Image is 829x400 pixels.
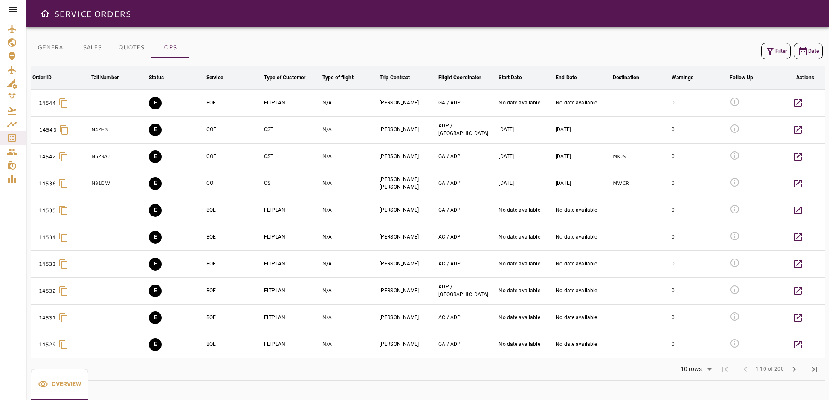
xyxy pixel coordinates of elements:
td: BOE [205,197,262,224]
div: 0 [672,341,727,348]
span: last_page [809,364,820,374]
button: EXECUTION [149,258,162,271]
td: N/A [321,331,378,358]
td: No date available [497,224,554,250]
td: N/A [321,197,378,224]
span: Tail Number [91,72,130,83]
div: 0 [672,314,727,321]
td: [PERSON_NAME] [PERSON_NAME] [378,170,437,197]
span: Type of flight [322,72,365,83]
p: 14544 [39,99,56,107]
p: B [32,125,37,135]
td: [DATE] [554,170,611,197]
div: Trip Contract [380,72,410,83]
td: COF [205,143,262,170]
button: EXECUTION [149,150,162,163]
div: GERARDO ARGUIJO, ADRIANA DEL POZO [438,207,495,214]
div: Flight Coordinator [438,72,481,83]
p: MKJS [613,153,668,160]
span: Next Page [784,359,804,380]
td: No date available [497,89,554,116]
p: 14534 [39,233,56,241]
td: No date available [554,224,611,250]
div: 0 [672,153,727,160]
td: CST [262,116,321,143]
span: Follow Up [730,72,764,83]
td: N/A [321,89,378,116]
button: EXECUTION [149,97,162,109]
button: Details [788,200,808,221]
button: EXECUTION [149,338,162,351]
div: 0 [672,180,727,187]
div: 10 rows [675,363,715,376]
p: 14532 [39,287,56,295]
td: [PERSON_NAME] [378,224,437,250]
p: 14536 [39,180,56,187]
p: 14533 [39,260,56,268]
button: Open drawer [37,5,54,22]
span: Trip Contract [380,72,421,83]
td: [PERSON_NAME] [378,304,437,331]
div: Follow Up [730,72,753,83]
td: N/A [321,116,378,143]
td: [DATE] [554,116,611,143]
span: Start Date [499,72,532,83]
div: Type of flight [322,72,354,83]
td: [PERSON_NAME] [378,277,437,304]
button: GENERAL [31,37,73,58]
button: Overview [31,369,88,400]
td: BOE [205,250,262,277]
td: FLTPLAN [262,250,321,277]
span: Destination [613,72,650,83]
button: Details [788,281,808,301]
div: ALFREDO CABRERA, ADRIANA DEL POZO [438,233,495,241]
p: 14542 [39,153,56,161]
span: Flight Coordinator [438,72,492,83]
p: N42HS [91,126,146,133]
div: ADRIANA DEL POZO, GERARDO ARGUIJO [438,122,495,137]
div: Destination [613,72,639,83]
p: 14529 [39,341,56,348]
h6: SERVICE ORDERS [54,7,131,20]
td: COF [205,116,262,143]
div: ADRIANA DEL POZO, GERARDO ARGUIJO [438,283,495,298]
div: 0 [672,287,727,294]
p: N523AJ [91,153,146,160]
button: SALES [73,37,111,58]
div: Service [206,72,223,83]
td: BOE [205,224,262,250]
div: Order ID [32,72,52,83]
td: N/A [321,304,378,331]
div: 10 rows [678,365,704,373]
td: [PERSON_NAME] [378,197,437,224]
div: 0 [672,99,727,106]
td: COF [205,170,262,197]
td: BOE [205,304,262,331]
button: Details [788,254,808,274]
span: Warnings [672,72,705,83]
button: EXECUTION [149,204,162,217]
td: N/A [321,277,378,304]
div: Start Date [499,72,521,83]
td: BOE [205,89,262,116]
p: 14531 [39,314,56,322]
td: [PERSON_NAME] [378,116,437,143]
td: No date available [497,331,554,358]
button: QUOTES [111,37,151,58]
td: [PERSON_NAME] [378,89,437,116]
td: N/A [321,170,378,197]
td: No date available [497,197,554,224]
td: CST [262,170,321,197]
td: No date available [497,304,554,331]
div: 0 [672,126,727,133]
td: FLTPLAN [262,304,321,331]
span: chevron_right [789,364,799,374]
p: 14543 [39,126,57,134]
button: Details [788,227,808,247]
div: GERARDO ARGUIJO, ADRIANA DEL POZO [438,341,495,348]
td: No date available [497,250,554,277]
p: MWCR [613,180,668,187]
td: No date available [497,277,554,304]
button: Details [788,173,808,194]
span: 1-10 of 200 [756,365,784,374]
